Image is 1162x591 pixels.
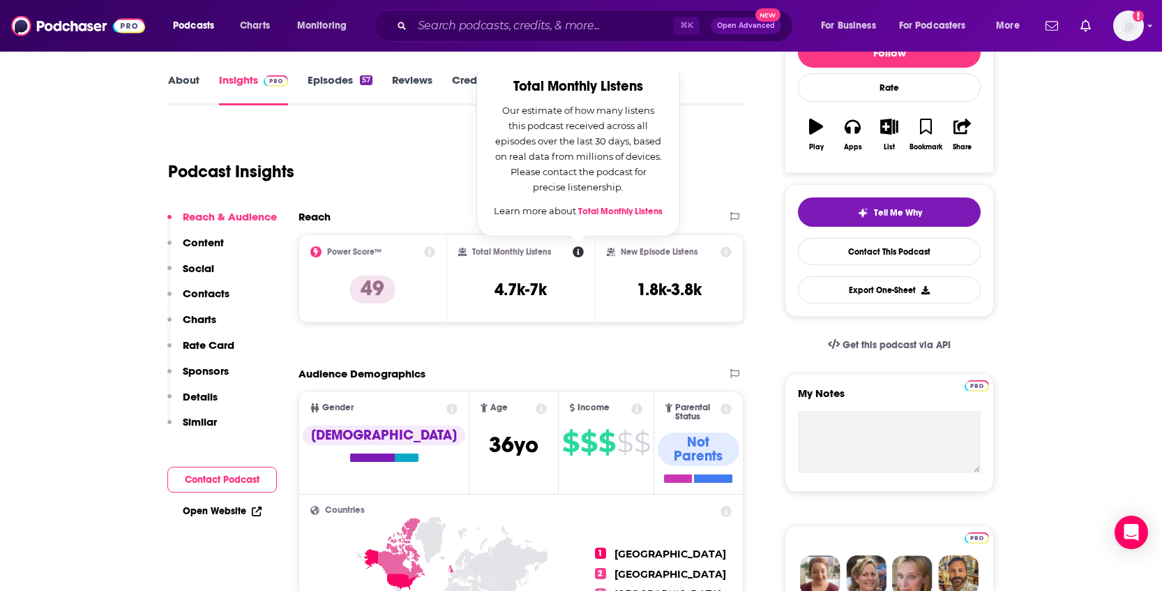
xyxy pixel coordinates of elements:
[183,390,218,403] p: Details
[167,287,229,313] button: Contacts
[821,16,876,36] span: For Business
[965,532,989,544] img: Podchaser Pro
[798,387,981,411] label: My Notes
[494,79,663,94] h2: Total Monthly Listens
[167,236,224,262] button: Content
[303,426,465,445] div: [DEMOGRAPHIC_DATA]
[219,73,288,105] a: InsightsPodchaser Pro
[231,15,278,37] a: Charts
[562,431,579,454] span: $
[1115,516,1148,549] div: Open Intercom Messenger
[327,247,382,257] h2: Power Score™
[907,110,944,160] button: Bookmark
[412,15,674,37] input: Search podcasts, credits, & more...
[299,367,425,380] h2: Audience Demographics
[173,16,214,36] span: Podcasts
[168,73,199,105] a: About
[755,8,780,22] span: New
[1040,14,1064,38] a: Show notifications dropdown
[452,73,488,105] a: Credits
[183,338,234,352] p: Rate Card
[884,143,895,151] div: List
[857,207,868,218] img: tell me why sparkle
[167,262,214,287] button: Social
[297,16,347,36] span: Monitoring
[167,390,218,416] button: Details
[183,236,224,249] p: Content
[798,110,834,160] button: Play
[899,16,966,36] span: For Podcasters
[490,403,508,412] span: Age
[798,197,981,227] button: tell me why sparkleTell Me Why
[598,431,615,454] span: $
[986,15,1037,37] button: open menu
[168,161,294,182] h1: Podcast Insights
[578,206,663,217] a: Total Monthly Listens
[798,73,981,102] div: Rate
[167,364,229,390] button: Sponsors
[798,276,981,304] button: Export One-Sheet
[953,143,972,151] div: Share
[163,15,232,37] button: open menu
[637,279,702,300] h3: 1.8k-3.8k
[1133,10,1144,22] svg: Add a profile image
[595,568,606,579] span: 2
[595,548,606,559] span: 1
[183,364,229,377] p: Sponsors
[617,431,633,454] span: $
[817,328,962,362] a: Get this podcast via API
[717,22,775,29] span: Open Advanced
[634,431,650,454] span: $
[308,73,372,105] a: Episodes57
[578,403,610,412] span: Income
[798,238,981,265] a: Contact This Podcast
[874,207,922,218] span: Tell Me Why
[167,415,217,441] button: Similar
[711,17,781,34] button: Open AdvancedNew
[621,247,697,257] h2: New Episode Listens
[183,287,229,300] p: Contacts
[392,73,432,105] a: Reviews
[614,548,726,560] span: [GEOGRAPHIC_DATA]
[890,15,986,37] button: open menu
[809,143,824,151] div: Play
[1075,14,1096,38] a: Show notifications dropdown
[472,247,551,257] h2: Total Monthly Listens
[1113,10,1144,41] span: Logged in as jennevievef
[240,16,270,36] span: Charts
[387,10,806,42] div: Search podcasts, credits, & more...
[834,110,870,160] button: Apps
[489,431,538,458] span: 36 yo
[349,276,395,304] p: 49
[944,110,981,160] button: Share
[1113,10,1144,41] button: Show profile menu
[299,210,331,223] h2: Reach
[167,338,234,364] button: Rate Card
[183,505,262,517] a: Open Website
[580,431,597,454] span: $
[965,378,989,391] a: Pro website
[1113,10,1144,41] img: User Profile
[844,143,862,151] div: Apps
[167,313,216,338] button: Charts
[811,15,893,37] button: open menu
[843,339,951,351] span: Get this podcast via API
[183,415,217,428] p: Similar
[183,210,277,223] p: Reach & Audience
[11,13,145,39] img: Podchaser - Follow, Share and Rate Podcasts
[167,467,277,493] button: Contact Podcast
[658,433,739,466] div: Not Parents
[183,262,214,275] p: Social
[287,15,365,37] button: open menu
[183,313,216,326] p: Charts
[996,16,1020,36] span: More
[360,75,372,85] div: 57
[494,103,663,195] p: Our estimate of how many listens this podcast received across all episodes over the last 30 days,...
[871,110,907,160] button: List
[494,203,663,219] p: Learn more about
[965,380,989,391] img: Podchaser Pro
[167,210,277,236] button: Reach & Audience
[674,17,700,35] span: ⌘ K
[798,37,981,68] button: Follow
